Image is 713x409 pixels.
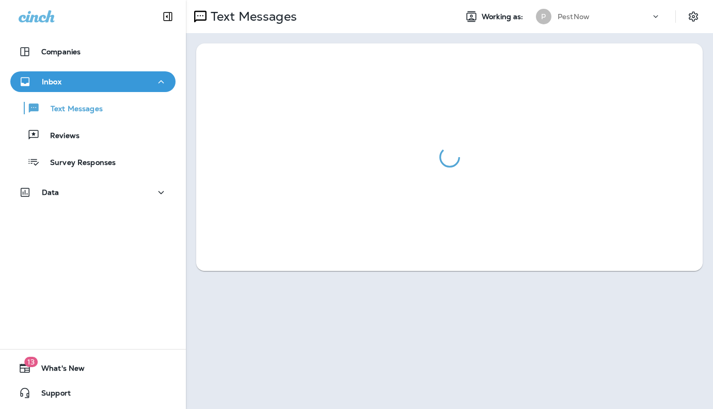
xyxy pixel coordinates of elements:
[10,97,176,119] button: Text Messages
[42,78,61,86] p: Inbox
[10,124,176,146] button: Reviews
[10,383,176,403] button: Support
[31,389,71,401] span: Support
[40,131,80,141] p: Reviews
[42,188,59,196] p: Data
[684,7,703,26] button: Settings
[10,71,176,92] button: Inbox
[536,9,551,24] div: P
[482,12,526,21] span: Working as:
[24,357,38,367] span: 13
[31,364,85,376] span: What's New
[153,6,182,27] button: Collapse Sidebar
[40,104,103,114] p: Text Messages
[40,158,116,168] p: Survey Responses
[10,41,176,62] button: Companies
[10,358,176,378] button: 13What's New
[558,12,590,21] p: PestNow
[41,48,81,56] p: Companies
[10,182,176,203] button: Data
[207,9,297,24] p: Text Messages
[10,151,176,173] button: Survey Responses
